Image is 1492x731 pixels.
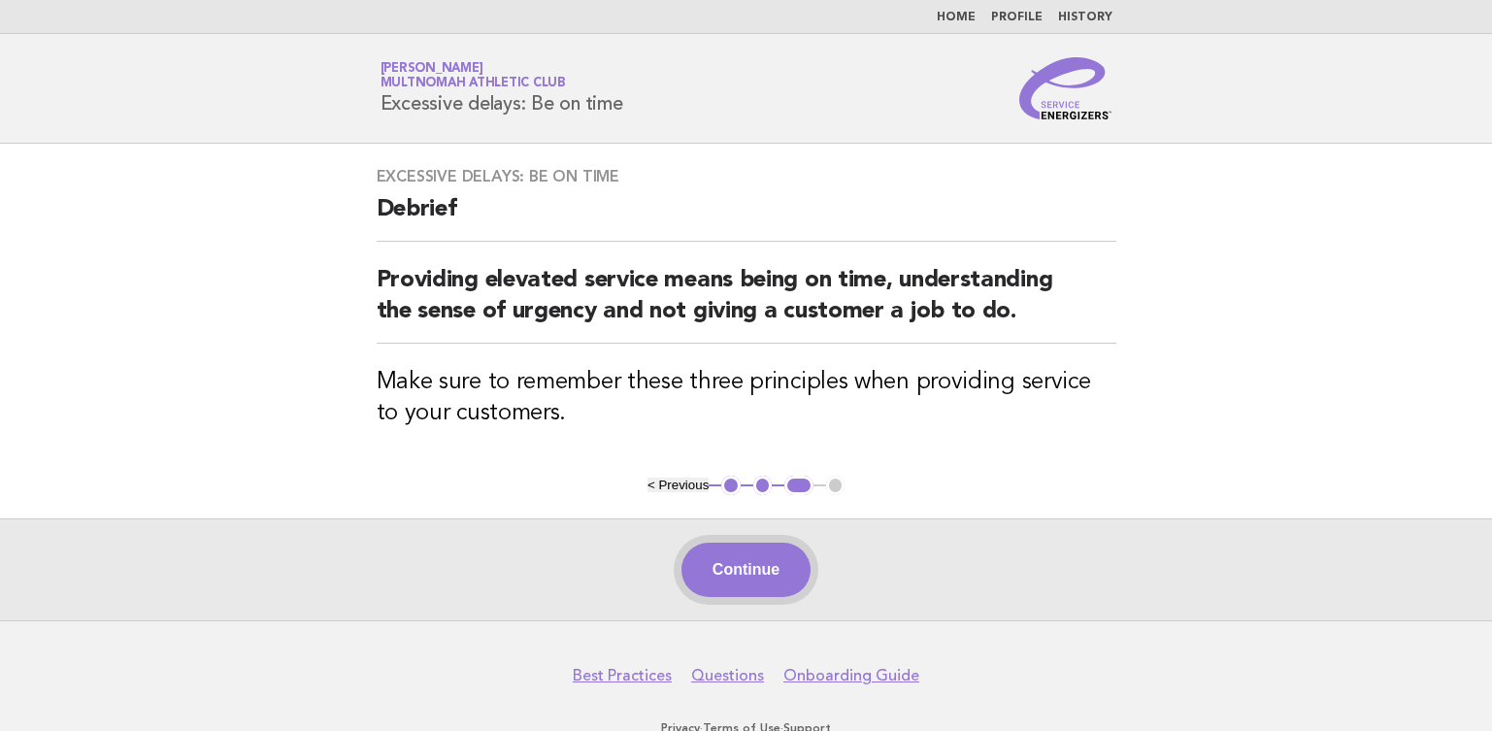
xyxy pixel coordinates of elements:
h3: Excessive delays: Be on time [377,167,1116,186]
button: 2 [753,476,773,495]
a: History [1058,12,1112,23]
a: Questions [691,666,764,685]
a: Best Practices [573,666,672,685]
span: Multnomah Athletic Club [381,78,566,90]
h1: Excessive delays: Be on time [381,63,623,114]
img: Service Energizers [1019,57,1112,119]
h3: Make sure to remember these three principles when providing service to your customers. [377,367,1116,429]
a: Home [937,12,976,23]
button: 3 [784,476,812,495]
a: [PERSON_NAME]Multnomah Athletic Club [381,62,566,89]
h2: Debrief [377,194,1116,242]
a: Profile [991,12,1043,23]
h2: Providing elevated service means being on time, understanding the sense of urgency and not giving... [377,265,1116,344]
a: Onboarding Guide [783,666,919,685]
button: 1 [721,476,741,495]
button: Continue [681,543,811,597]
button: < Previous [647,478,709,492]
